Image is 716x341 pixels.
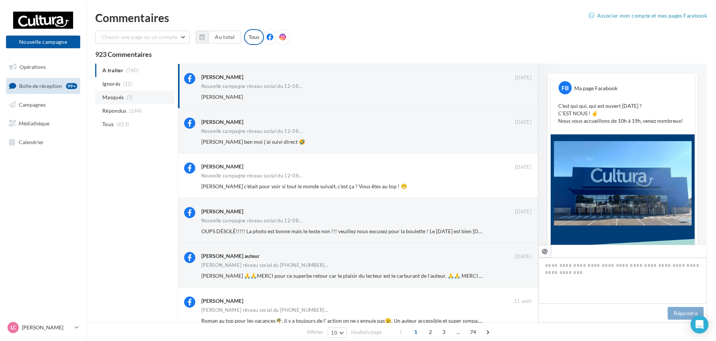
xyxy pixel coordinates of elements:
a: Médiathèque [4,116,82,131]
button: @ [538,245,551,258]
a: Opérations [4,59,82,75]
div: [PERSON_NAME] [201,73,243,81]
span: Médiathèque [19,120,49,127]
button: Au total [196,31,241,43]
a: Associer mon compte et mes pages Facebook [588,11,707,20]
button: Au total [208,31,241,43]
span: Nouvelle campagne réseau social du 12-08... [201,84,303,89]
div: Ma page Facebook [574,85,617,92]
span: Tous [102,121,114,128]
span: [PERSON_NAME] réseau social du [PHONE_NUMBER]... [201,308,328,313]
div: 99+ [66,83,77,89]
span: [DATE] [515,208,532,215]
span: Ignorés [102,80,120,88]
span: 74 [467,326,479,338]
button: Répondre [668,307,704,320]
span: LC [10,324,16,331]
span: [PERSON_NAME] réseau social du [PHONE_NUMBER]... [201,263,328,268]
div: Tous [244,29,264,45]
span: ... [452,326,464,338]
span: (7) [127,94,133,100]
div: [PERSON_NAME] [201,118,243,126]
span: [DATE] [515,253,532,260]
i: @ [542,247,548,254]
span: Nouvelle campagne réseau social du 12-08... [201,129,303,134]
span: Répondus [102,107,127,115]
span: Afficher [307,329,324,336]
a: Calendrier [4,134,82,150]
span: (923) [117,121,129,127]
div: Commentaires [95,12,707,23]
div: [PERSON_NAME] [201,297,243,305]
span: [PERSON_NAME] [201,94,243,100]
a: Campagnes [4,97,82,113]
p: C'est qui qui, qui est ouvert [DATE] ? C'EST NOUS ! ✌ Nous vous accueillons de 10h à 19h, venez n... [558,102,687,125]
div: 923 Commentaires [95,51,707,58]
span: Nouvelle campagne réseau social du 12-08... [201,173,303,178]
div: FB [559,81,572,94]
span: Boîte de réception [19,82,62,89]
span: Roman au top pour les vacances🌴, il y a toujours de l' action on ne s ennuie pas😉. Un auteur acce... [201,317,539,324]
a: LC [PERSON_NAME] [6,320,80,335]
span: 10 [331,330,337,336]
a: Boîte de réception99+ [4,78,82,94]
button: 10 [328,328,347,338]
p: [PERSON_NAME] [22,324,72,331]
span: (164) [129,108,142,114]
span: OUPS DÉSOLÉ!!!!! La photo est bonne mais le texte non !!! veuillez nous excusez pour la boulette ... [201,228,498,234]
span: 11 août [514,298,532,305]
button: Nouvelle campagne [6,36,80,48]
span: Nouvelle campagne réseau social du 12-08... [201,218,303,223]
span: 2 [424,326,436,338]
span: [DATE] [515,74,532,81]
div: Open Intercom Messenger [691,316,709,334]
span: Campagnes [19,101,46,108]
span: résultats/page [351,329,382,336]
span: [DATE] [515,119,532,126]
div: [PERSON_NAME] [201,208,243,215]
span: [DATE] [515,164,532,171]
div: [PERSON_NAME] [201,163,243,170]
span: (12) [123,81,133,87]
span: 1 [410,326,422,338]
span: Choisir une page ou un compte [102,34,177,40]
span: [PERSON_NAME] c'était pour voir si tout le monde suivait, c'est ça ? Vous êtes au top ! 😁 [201,183,407,189]
span: 3 [438,326,450,338]
span: Masqués [102,94,124,101]
span: Calendrier [19,138,44,145]
span: [PERSON_NAME] ben moi j'ai suivi direct 🤣 [201,138,305,145]
div: [PERSON_NAME] auteur [201,252,260,260]
button: Choisir une page ou un compte [95,31,190,43]
span: Opérations [19,64,46,70]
